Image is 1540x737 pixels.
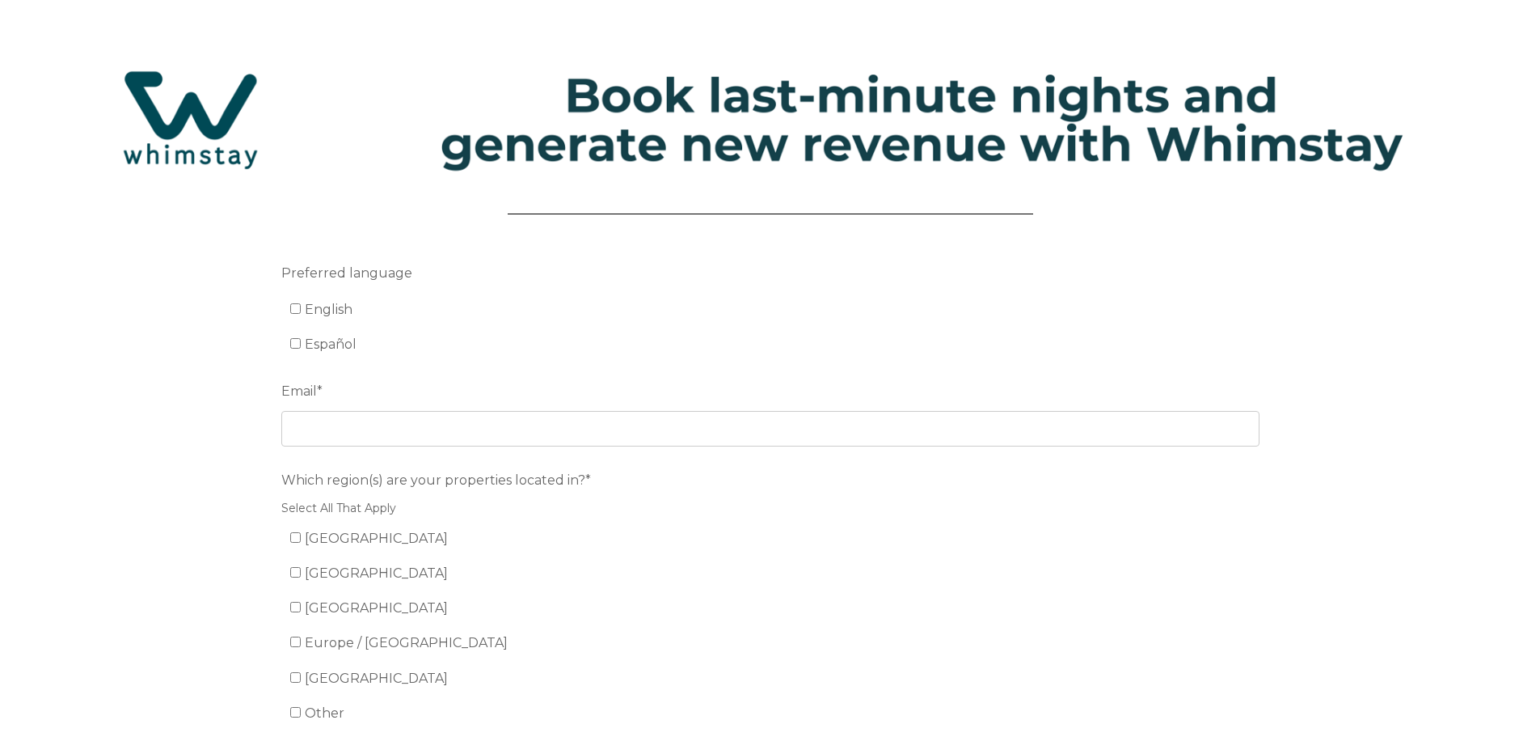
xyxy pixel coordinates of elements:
span: [GEOGRAPHIC_DATA] [305,565,448,581]
input: [GEOGRAPHIC_DATA] [290,602,301,612]
span: [GEOGRAPHIC_DATA] [305,671,448,686]
legend: Select All That Apply [281,500,1259,517]
span: Español [305,337,357,352]
span: Which region(s) are your properties located in?* [281,468,591,493]
input: English [290,303,301,314]
img: Hubspot header for SSOB (4) [16,40,1524,200]
input: Europe / [GEOGRAPHIC_DATA] [290,637,301,647]
span: [GEOGRAPHIC_DATA] [305,531,448,546]
input: Other [290,707,301,718]
span: [GEOGRAPHIC_DATA] [305,600,448,616]
span: Email [281,379,317,404]
span: English [305,302,352,317]
span: Other [305,705,344,721]
input: [GEOGRAPHIC_DATA] [290,672,301,683]
input: Español [290,338,301,349]
input: [GEOGRAPHIC_DATA] [290,567,301,578]
span: Preferred language [281,260,412,286]
span: Europe / [GEOGRAPHIC_DATA] [305,635,508,650]
input: [GEOGRAPHIC_DATA] [290,532,301,543]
